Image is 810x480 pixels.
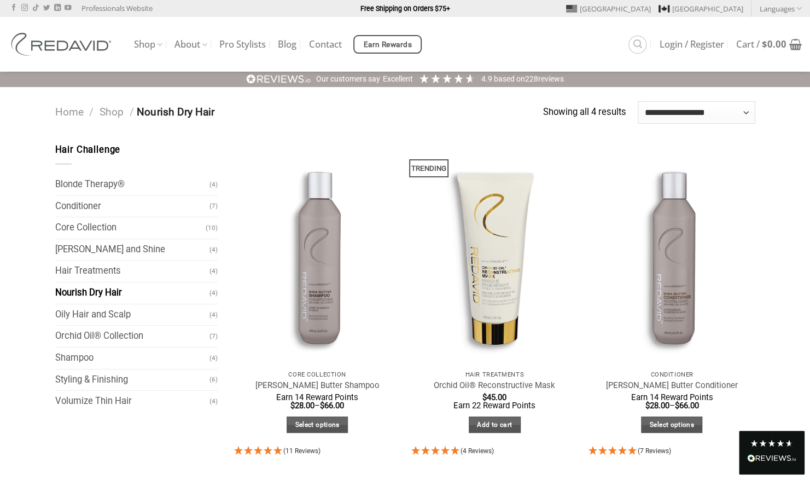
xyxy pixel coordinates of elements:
[566,1,651,17] a: [GEOGRAPHIC_DATA]
[461,447,494,455] span: (4 Reviews)
[588,444,755,459] div: 5 Stars - 7
[418,73,476,84] div: 4.91 Stars
[55,217,206,239] a: Core Collection
[206,218,218,238] span: (10)
[55,369,210,391] a: Styling & Finishing
[234,143,401,365] img: REDAVID Shea Butter Shampoo
[55,144,121,155] span: Hair Challenge
[494,74,525,83] span: Based on
[246,74,311,84] img: REVIEWS.io
[631,392,713,402] span: Earn 14 Reward Points
[290,401,295,410] span: $
[588,143,755,365] img: REDAVID Shea Butter Conditioner - 1
[55,304,210,326] a: Oily Hair and Scalp
[747,452,796,466] div: Read All Reviews
[525,74,538,83] span: 228
[54,4,60,12] a: Follow on LinkedIn
[411,444,578,459] div: 5 Stars - 4
[287,417,348,433] a: Select options for “Shea Butter Shampoo”
[55,348,210,369] a: Shampoo
[739,431,805,475] div: Read All Reviews
[234,444,401,459] div: 4.91 Stars - 11
[674,401,679,410] span: $
[174,34,207,55] a: About
[417,371,573,378] p: Hair Treatments
[316,74,380,85] div: Our customers say
[55,282,210,304] a: Nourish Dry Hair
[641,417,702,433] a: Select options for “Shea Butter Conditioner”
[255,380,380,391] a: [PERSON_NAME] Butter Shampoo
[606,380,738,391] a: [PERSON_NAME] Butter Conditioner
[736,32,802,56] a: Cart / $0.00
[240,371,395,378] p: Core Collection
[240,394,395,410] span: –
[209,175,218,194] span: (4)
[750,439,794,448] div: 4.8 Stars
[209,392,218,411] span: (4)
[320,401,324,410] span: $
[660,40,724,49] span: Login / Register
[588,143,755,365] a: Shea Butter Conditioner
[209,370,218,389] span: (6)
[674,401,698,410] bdi: 66.00
[762,38,767,50] span: $
[219,34,266,54] a: Pro Stylists
[55,261,210,282] a: Hair Treatments
[594,371,750,378] p: Conditioner
[283,447,320,455] span: (11 Reviews)
[209,196,218,216] span: (7)
[65,4,71,12] a: Follow on YouTube
[55,196,210,217] a: Conditioner
[55,174,210,195] a: Blonde Therapy®
[209,305,218,325] span: (4)
[234,143,401,365] a: Shea Butter Shampoo
[320,401,344,410] bdi: 66.00
[760,1,802,16] a: Languages
[55,106,84,118] a: Home
[55,326,210,347] a: Orchid Oil® Collection
[411,143,578,365] a: Orchid Oil® Reconstructive Mask
[645,401,649,410] span: $
[89,106,94,118] span: /
[762,38,786,50] bdi: 0.00
[364,39,412,51] span: Earn Rewards
[43,4,50,12] a: Follow on Twitter
[538,74,564,83] span: reviews
[594,394,750,410] span: –
[21,4,28,12] a: Follow on Instagram
[638,447,671,455] span: (7 Reviews)
[645,401,669,410] bdi: 28.00
[130,106,134,118] span: /
[638,101,755,123] select: Shop order
[278,34,296,54] a: Blog
[209,284,218,303] span: (4)
[481,74,494,83] span: 4.9
[383,74,413,85] div: Excellent
[55,239,210,261] a: [PERSON_NAME] and Shine
[55,391,210,412] a: Volumize Thin Hair
[659,1,743,17] a: [GEOGRAPHIC_DATA]
[482,392,487,402] span: $
[660,34,724,54] a: Login / Register
[290,401,314,410] bdi: 28.00
[134,34,162,55] a: Shop
[209,240,218,259] span: (4)
[8,33,118,56] img: REDAVID Salon Products | United States
[353,35,422,54] a: Earn Rewards
[32,4,39,12] a: Follow on TikTok
[360,4,450,13] strong: Free Shipping on Orders $75+
[100,106,124,118] a: Shop
[434,380,555,391] a: Orchid Oil® Reconstructive Mask
[55,104,544,121] nav: Nourish Dry Hair
[308,34,341,54] a: Contact
[10,4,17,12] a: Follow on Facebook
[209,349,218,368] span: (4)
[453,401,535,410] span: Earn 22 Reward Points
[747,454,796,462] img: REVIEWS.io
[411,143,578,365] img: REDAVID Orchid Oil Reconstructive Mask
[628,36,646,54] a: Search
[482,392,506,402] bdi: 45.00
[209,262,218,281] span: (4)
[543,105,626,120] p: Showing all 4 results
